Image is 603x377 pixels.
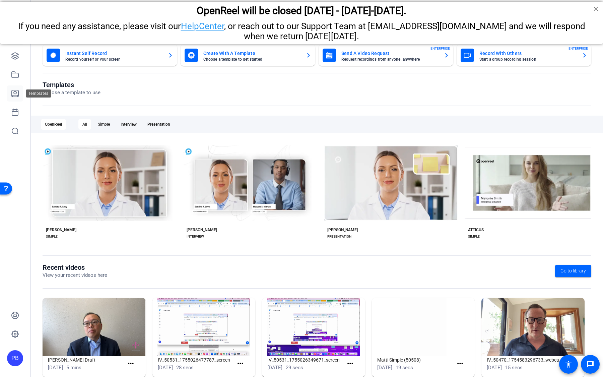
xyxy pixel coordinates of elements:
[487,356,563,364] h1: IV_50470_1754583296733_webcam
[43,81,100,89] h1: Templates
[187,227,217,233] div: [PERSON_NAME]
[377,365,392,371] span: [DATE]
[94,119,114,130] div: Simple
[481,298,585,356] img: IV_50470_1754583296733_webcam
[181,19,224,29] a: HelpCenter
[203,57,300,61] mat-card-subtitle: Choose a template to get started
[568,46,588,51] span: ENTERPRISE
[43,45,177,66] button: Instant Self RecordRecord yourself or your screen
[346,360,354,368] mat-icon: more_horiz
[468,227,484,233] div: ATTICUS
[457,45,591,66] button: Record With OthersStart a group recording sessionENTERPRISE
[78,119,91,130] div: All
[8,3,595,15] div: OpenReel will be closed [DATE] - [DATE]-[DATE].
[267,365,282,371] span: [DATE]
[48,356,124,364] h1: [PERSON_NAME] Draft
[555,265,591,277] a: Go to library
[158,365,173,371] span: [DATE]
[43,271,107,279] p: View your recent videos here
[286,365,303,371] span: 29 secs
[7,350,23,366] div: PB
[117,119,141,130] div: Interview
[468,234,480,239] div: SIMPLE
[143,119,174,130] div: Presentation
[262,298,365,356] img: IV_50531_1755026349671_screen
[181,45,315,66] button: Create With A TemplateChoose a template to get started
[341,49,439,57] mat-card-title: Send A Video Request
[319,45,453,66] button: Send A Video RequestRequest recordings from anyone, anywhereENTERPRISE
[176,365,194,371] span: 28 secs
[377,356,453,364] h1: Matti Simple (50508)
[396,365,413,371] span: 19 secs
[479,57,577,61] mat-card-subtitle: Start a group recording session
[43,89,100,97] p: Choose a template to use
[327,227,358,233] div: [PERSON_NAME]
[46,227,76,233] div: [PERSON_NAME]
[236,360,245,368] mat-icon: more_horiz
[43,298,146,356] img: Dr. Cheng Draft
[65,49,162,57] mat-card-title: Instant Self Record
[65,57,162,61] mat-card-subtitle: Record yourself or your screen
[341,57,439,61] mat-card-subtitle: Request recordings from anyone, anywhere
[430,46,450,51] span: ENTERPRISE
[41,119,66,130] div: OpenReel
[327,234,351,239] div: PRESENTATION
[66,365,81,371] span: 5 mins
[479,49,577,57] mat-card-title: Record With Others
[127,360,135,368] mat-icon: more_horiz
[372,298,475,356] img: Matti Simple (50508)
[456,360,464,368] mat-icon: more_horiz
[560,267,586,274] span: Go to library
[505,365,523,371] span: 15 secs
[152,298,256,356] img: IV_50531_1755026477787_screen
[586,360,594,368] mat-icon: message
[48,365,63,371] span: [DATE]
[203,49,300,57] mat-card-title: Create With A Template
[43,263,107,271] h1: Recent videos
[46,234,58,239] div: SIMPLE
[564,360,573,368] mat-icon: accessibility
[158,356,234,364] h1: IV_50531_1755026477787_screen
[18,19,585,40] span: If you need any assistance, please visit our , or reach out to our Support Team at [EMAIL_ADDRESS...
[26,89,51,98] div: Templates
[487,365,502,371] span: [DATE]
[187,234,204,239] div: INTERVIEW
[267,356,343,364] h1: IV_50531_1755026349671_screen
